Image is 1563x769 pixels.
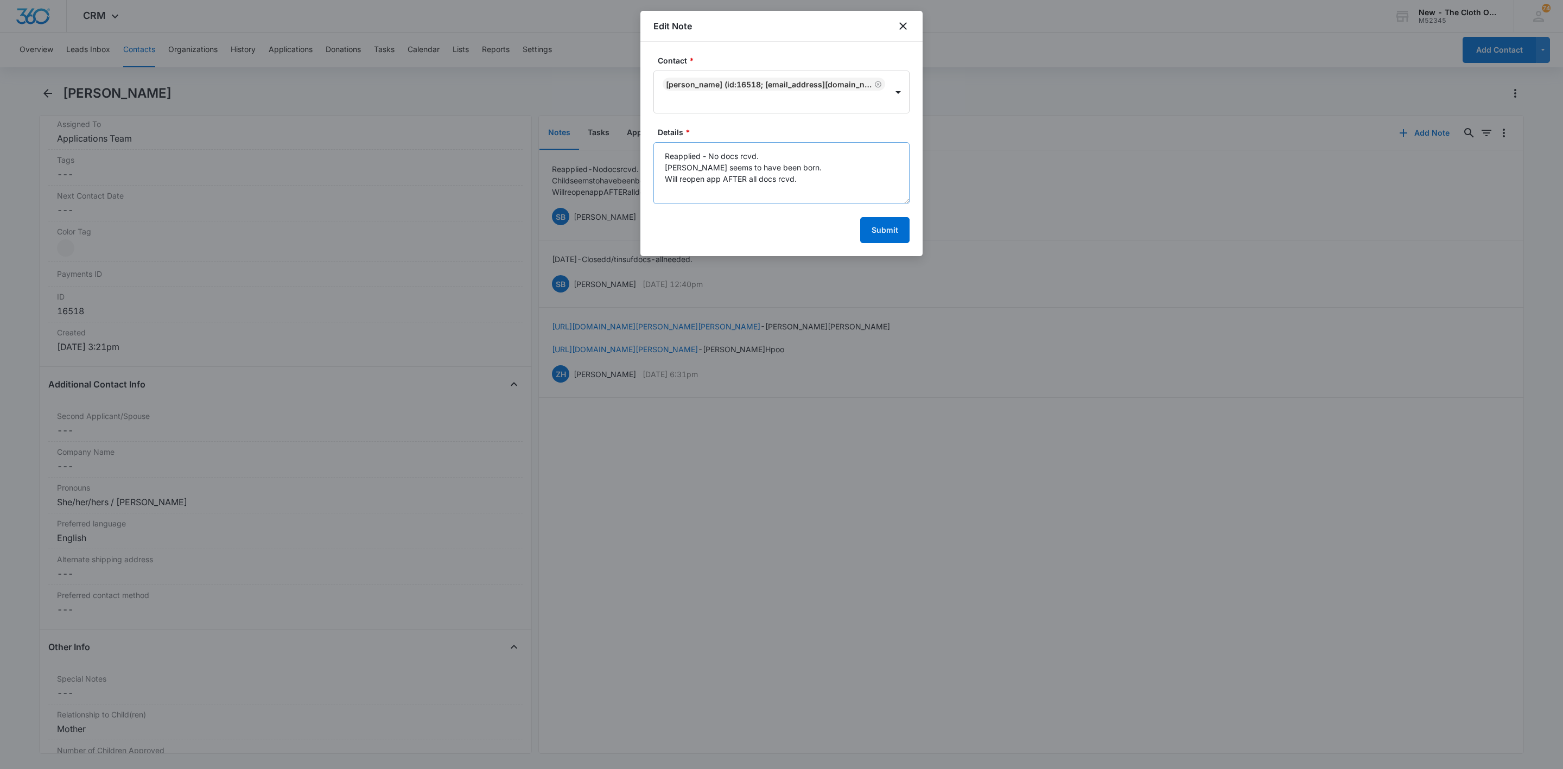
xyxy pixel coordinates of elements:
[653,142,910,204] textarea: Reapplied - No docs rcvd. [PERSON_NAME] seems to have been born. Will reopen app AFTER all docs r...
[666,80,872,89] div: [PERSON_NAME] (ID:16518; [EMAIL_ADDRESS][DOMAIN_NAME]; 2097815717)
[897,20,910,33] button: close
[653,20,692,33] h1: Edit Note
[872,80,882,88] div: Remove Yolanda Medina (ID:16518; ratedrdora@gmail.com; 2097815717)
[860,217,910,243] button: Submit
[658,55,914,66] label: Contact
[658,126,914,138] label: Details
